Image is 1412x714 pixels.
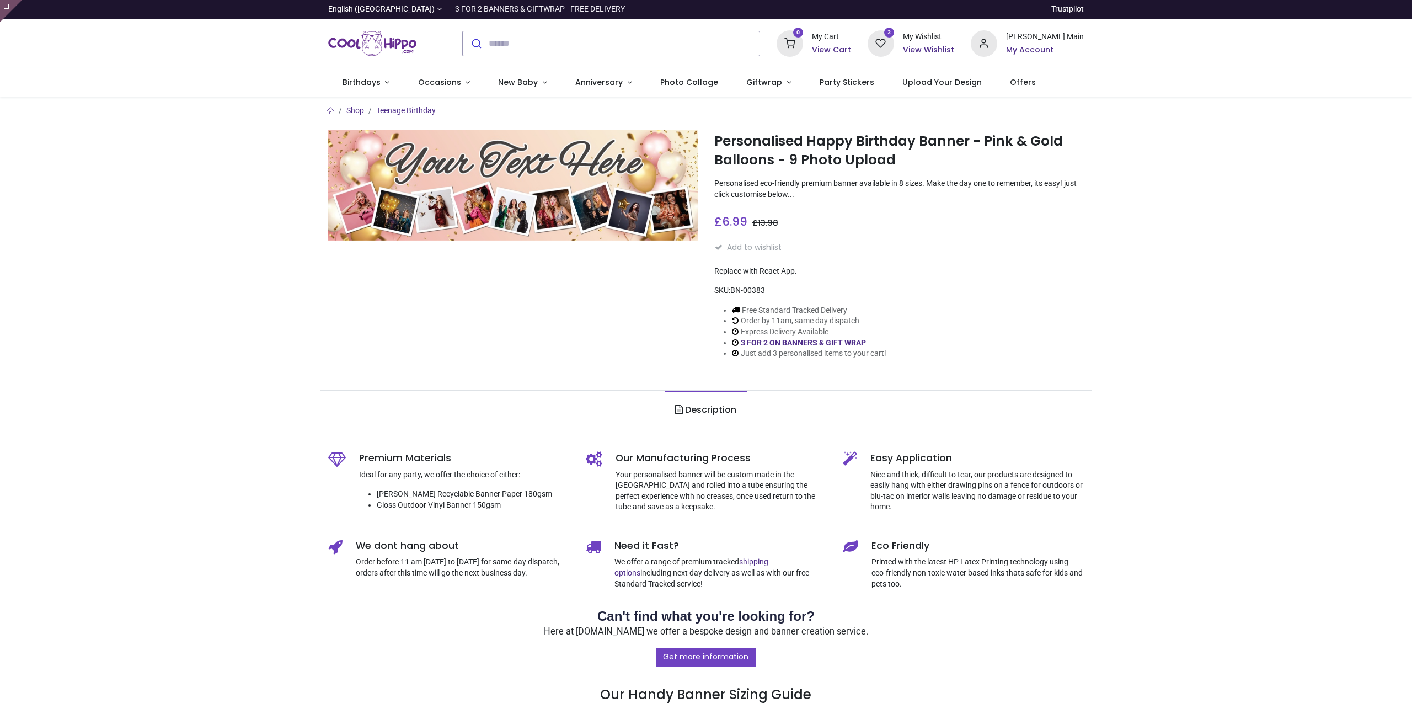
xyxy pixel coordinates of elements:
h3: Our Handy Banner Sizing Guide [328,647,1084,705]
div: SKU: [714,285,1084,296]
div: My Wishlist [903,31,954,42]
li: Order by 11am, same day dispatch [732,316,886,327]
sup: 2 [884,28,895,38]
span: BN-00383 [730,286,765,295]
a: 2 [868,38,894,47]
p: Here at [DOMAIN_NAME] we offer a bespoke design and banner creation service. [328,626,1084,638]
li: Free Standard Tracked Delivery [732,305,886,316]
span: Occasions [418,77,461,88]
a: View Cart [812,45,851,56]
span: Party Stickers [820,77,874,88]
a: View Wishlist [903,45,954,56]
img: Personalised Happy Birthday Banner - Pink & Gold Balloons - 9 Photo Upload [328,130,698,241]
span: Anniversary [575,77,623,88]
div: [PERSON_NAME] Main [1006,31,1084,42]
p: We offer a range of premium tracked including next day delivery as well as with our free Standard... [614,557,827,589]
a: Giftwrap [732,68,805,97]
span: £ [714,214,747,230]
p: Printed with the latest HP Latex Printing technology using eco-friendly non-toxic water based ink... [871,557,1084,589]
h2: Can't find what you're looking for? [328,607,1084,626]
p: Order before 11 am [DATE] to [DATE] for same-day dispatch, orders after this time will go the nex... [356,557,569,578]
span: Birthdays [343,77,381,88]
div: Replace with React App. [714,266,1084,277]
a: Teenage Birthday [376,106,436,115]
span: £ [752,217,778,228]
a: Logo of Cool Hippo [328,28,416,59]
h5: We dont hang about [356,539,569,553]
div: 3 FOR 2 BANNERS & GIFTWRAP - FREE DELIVERY [455,4,625,15]
a: Description [665,391,747,429]
li: Just add 3 personalised items to your cart! [732,348,886,359]
a: Shop [346,106,364,115]
p: Ideal for any party, we offer the choice of either: [359,470,569,481]
span: Photo Collage [660,77,718,88]
span: 6.99 [722,214,747,230]
li: [PERSON_NAME] Recyclable Banner Paper 180gsm [377,489,569,500]
p: Personalised eco-friendly premium banner available in 8 sizes. Make the day one to remember, its ... [714,178,1084,200]
button: Submit [463,31,489,56]
li: Express Delivery Available [732,327,886,338]
sup: 0 [793,28,804,38]
a: Occasions [404,68,484,97]
a: New Baby [484,68,561,97]
div: My Cart [812,31,851,42]
h5: Easy Application [870,451,1084,465]
span: 13.98 [758,217,778,228]
h5: Need it Fast? [614,539,827,553]
p: Your personalised banner will be custom made in the [GEOGRAPHIC_DATA] and rolled into a tube ensu... [616,470,827,513]
a: Birthdays [328,68,404,97]
h5: Our Manufacturing Process [616,451,827,465]
h5: Eco Friendly [871,539,1084,553]
a: Get more information [656,648,756,667]
span: Offers [1010,77,1036,88]
p: Nice and thick, difficult to tear, our products are designed to easily hang with either drawing p... [870,470,1084,513]
a: Anniversary [561,68,646,97]
a: 3 FOR 2 ON BANNERS & GIFT WRAP [741,338,866,347]
a: My Account [1006,45,1084,56]
li: Gloss Outdoor Vinyl Banner 150gsm [377,500,569,511]
a: 0 [777,38,803,47]
span: Giftwrap [746,77,782,88]
a: English ([GEOGRAPHIC_DATA]) [328,4,442,15]
h5: Premium Materials [359,451,569,465]
img: Cool Hippo [328,28,416,59]
h1: Personalised Happy Birthday Banner - Pink & Gold Balloons - 9 Photo Upload [714,132,1084,170]
a: Trustpilot [1051,4,1084,15]
span: Upload Your Design [902,77,982,88]
span: New Baby [498,77,538,88]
